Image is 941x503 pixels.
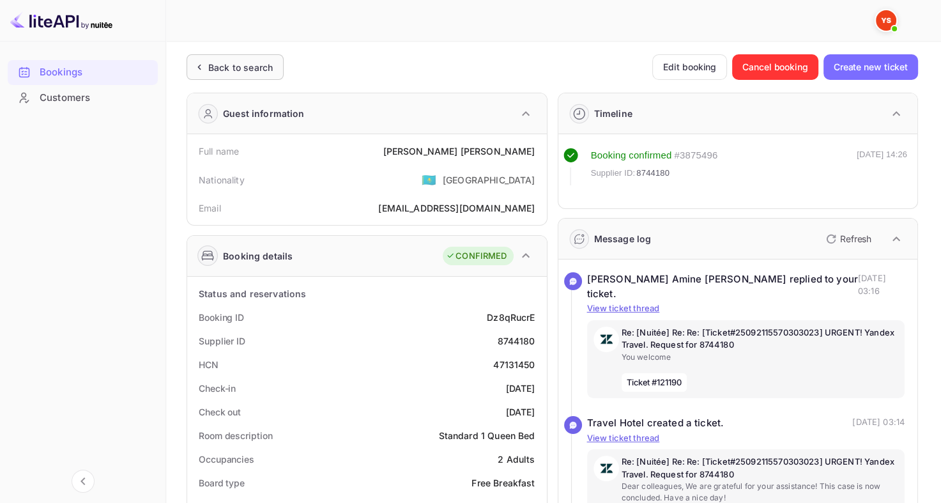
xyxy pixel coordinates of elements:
[199,311,244,324] div: Booking ID
[858,272,905,301] p: [DATE] 03:16
[199,405,241,419] div: Check out
[8,86,158,109] a: Customers
[446,250,507,263] div: CONFIRMED
[852,416,905,431] p: [DATE] 03:14
[593,327,619,352] img: AwvSTEc2VUhQAAAAAElFTkSuQmCC
[587,432,905,445] p: View ticket thread
[594,232,652,245] div: Message log
[591,148,672,163] div: Booking confirmed
[40,91,151,105] div: Customers
[443,173,535,187] div: [GEOGRAPHIC_DATA]
[876,10,896,31] img: Yandex Support
[857,148,907,185] div: [DATE] 14:26
[378,201,535,215] div: [EMAIL_ADDRESS][DOMAIN_NAME]
[223,107,305,120] div: Guest information
[199,429,272,442] div: Room description
[40,65,151,80] div: Bookings
[223,249,293,263] div: Booking details
[593,456,619,481] img: AwvSTEc2VUhQAAAAAElFTkSuQmCC
[199,476,245,490] div: Board type
[199,358,218,371] div: HCN
[591,167,636,180] span: Supplier ID:
[422,168,436,191] span: United States
[199,201,221,215] div: Email
[498,453,535,466] div: 2 Adults
[823,54,918,80] button: Create new ticket
[506,382,535,395] div: [DATE]
[506,405,535,419] div: [DATE]
[622,373,687,392] span: Ticket #121190
[208,61,273,74] div: Back to search
[10,10,112,31] img: LiteAPI logo
[497,334,535,348] div: 8744180
[493,358,535,371] div: 47131450
[439,429,535,442] div: Standard 1 Queen Bed
[732,54,818,80] button: Cancel booking
[594,107,632,120] div: Timeline
[818,229,876,249] button: Refresh
[587,272,858,301] div: [PERSON_NAME] Amine [PERSON_NAME] replied to your ticket.
[199,382,236,395] div: Check-in
[471,476,535,490] div: Free Breakfast
[674,148,717,163] div: # 3875496
[199,334,245,348] div: Supplier ID
[199,453,254,466] div: Occupancies
[383,144,535,158] div: [PERSON_NAME] [PERSON_NAME]
[8,60,158,85] div: Bookings
[622,327,899,352] p: Re: [Nuitée] Re: Re: [Ticket#25092115570303023] URGENT! Yandex Travel. Request for 8744180
[487,311,535,324] div: Dz8qRucrE
[199,144,239,158] div: Full name
[587,416,724,431] div: Travel Hotel created a ticket.
[199,173,245,187] div: Nationality
[72,470,95,493] button: Collapse navigation
[622,352,899,363] p: You welcome
[622,456,899,481] p: Re: [Nuitée] Re: Re: [Ticket#25092115570303023] URGENT! Yandex Travel. Request for 8744180
[587,302,905,315] p: View ticket thread
[8,86,158,111] div: Customers
[199,287,306,300] div: Status and reservations
[8,60,158,84] a: Bookings
[840,232,871,245] p: Refresh
[636,167,669,180] span: 8744180
[652,54,727,80] button: Edit booking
